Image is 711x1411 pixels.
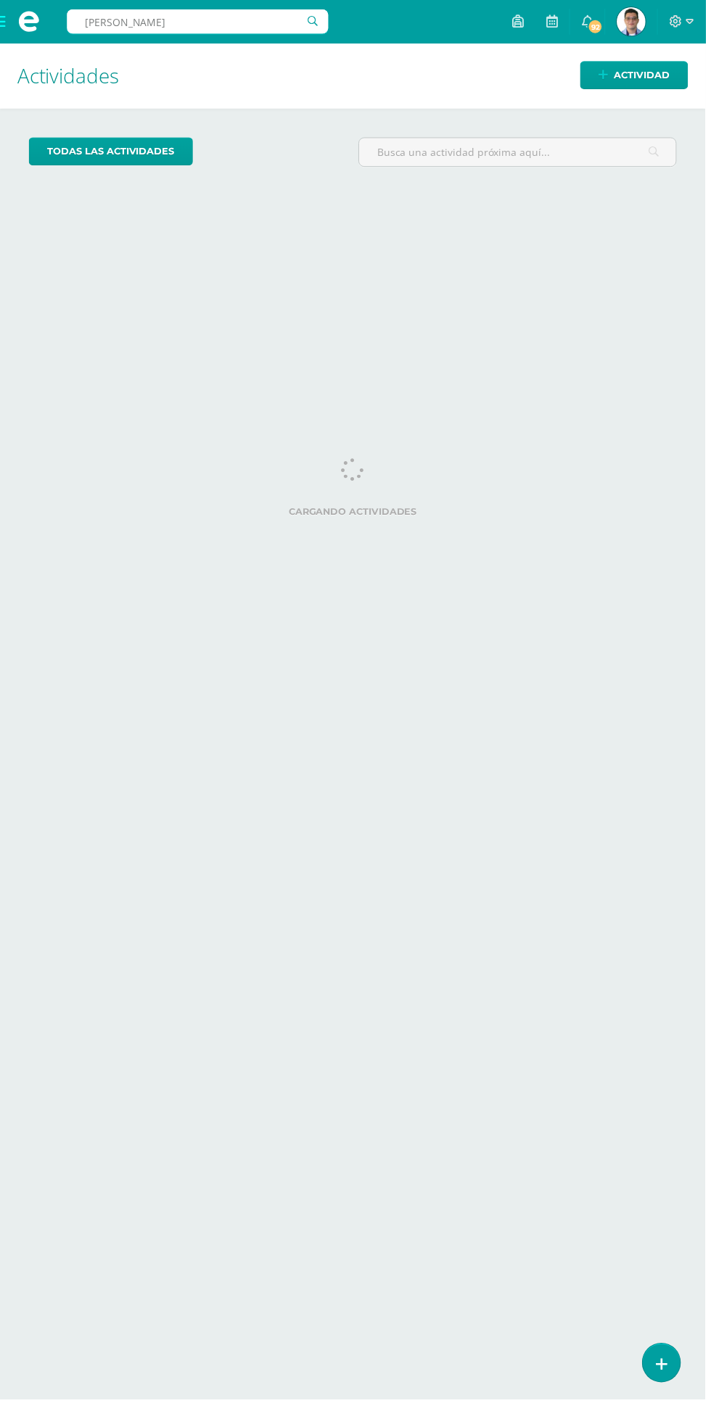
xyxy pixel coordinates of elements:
label: Cargando actividades [29,510,682,521]
a: Actividad [585,62,694,90]
h1: Actividades [17,44,694,109]
input: Busca un usuario... [67,9,331,34]
img: af73b71652ad57d3cfb98d003decfcc7.png [622,7,651,36]
a: todas las Actividades [29,138,194,167]
input: Busca una actividad próxima aquí... [362,139,681,167]
span: Actividad [619,62,675,89]
span: 92 [592,19,608,35]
